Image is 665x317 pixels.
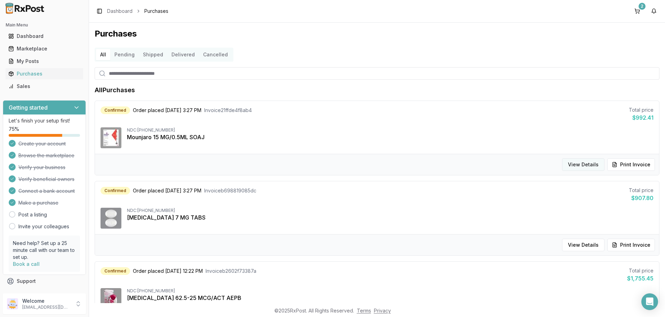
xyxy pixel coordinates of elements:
div: 2 [639,3,646,10]
button: View Details [562,239,604,251]
span: Order placed [DATE] 3:27 PM [133,187,201,194]
p: Need help? Set up a 25 minute call with our team to set up. [13,240,76,261]
a: Marketplace [6,42,83,55]
div: Total price [629,187,654,194]
span: Create your account [18,140,66,147]
div: Total price [629,106,654,113]
div: Open Intercom Messenger [641,293,658,310]
span: Invoice b698819085dc [204,187,256,194]
h1: All Purchases [95,85,135,95]
img: RxPost Logo [3,3,47,14]
button: Pending [110,49,139,60]
span: Make a purchase [18,199,58,206]
button: Show2more items [127,302,182,315]
img: Rybelsus 7 MG TABS [101,208,121,229]
div: My Posts [8,58,80,65]
button: Feedback [3,287,86,300]
div: Purchases [8,70,80,77]
div: Dashboard [8,33,80,40]
a: Dashboard [6,30,83,42]
span: Connect a bank account [18,188,75,195]
button: My Posts [3,56,86,67]
span: Order placed [DATE] 12:22 PM [133,268,203,275]
div: $1,755.45 [627,274,654,283]
span: Order placed [DATE] 3:27 PM [133,107,201,114]
a: Dashboard [107,8,133,15]
span: Invoice b2602f73387a [206,268,256,275]
div: $992.41 [629,113,654,122]
span: Verify beneficial owners [18,176,74,183]
div: Confirmed [101,187,130,195]
p: Welcome [22,298,71,304]
div: $907.80 [629,194,654,202]
p: [EMAIL_ADDRESS][DOMAIN_NAME] [22,304,71,310]
span: Browse the marketplace [18,152,74,159]
div: NDC: [PHONE_NUMBER] [127,208,654,213]
button: All [96,49,110,60]
a: Purchases [6,68,83,80]
div: [MEDICAL_DATA] 62.5-25 MCG/ACT AEPB [127,294,654,302]
h3: Getting started [9,103,48,112]
img: Mounjaro 15 MG/0.5ML SOAJ [101,127,121,148]
button: Delivered [167,49,199,60]
div: Sales [8,83,80,90]
button: Marketplace [3,43,86,54]
button: Shipped [139,49,167,60]
div: Confirmed [101,106,130,114]
button: View Details [562,158,604,171]
span: Purchases [144,8,168,15]
div: Mounjaro 15 MG/0.5ML SOAJ [127,133,654,141]
div: Confirmed [101,267,130,275]
img: Anoro Ellipta 62.5-25 MCG/ACT AEPB [101,288,121,309]
span: Verify your business [18,164,65,171]
button: Print Invoice [607,158,655,171]
img: User avatar [7,298,18,309]
h2: Main Menu [6,22,83,28]
button: Purchases [3,68,86,79]
div: NDC: [PHONE_NUMBER] [127,127,654,133]
a: Sales [6,80,83,93]
a: Privacy [374,308,391,314]
button: Print Invoice [607,239,655,251]
div: [MEDICAL_DATA] 7 MG TABS [127,213,654,222]
span: Invoice 21ffde4f8ab4 [204,107,252,114]
a: Terms [357,308,371,314]
p: Let's finish your setup first! [9,117,80,124]
div: NDC: [PHONE_NUMBER] [127,288,654,294]
a: Invite your colleagues [18,223,69,230]
a: Post a listing [18,211,47,218]
button: Sales [3,81,86,92]
div: Marketplace [8,45,80,52]
span: Feedback [17,290,40,297]
h1: Purchases [95,28,659,39]
button: Dashboard [3,31,86,42]
nav: breadcrumb [107,8,168,15]
button: 2 [632,6,643,17]
button: Cancelled [199,49,232,60]
button: Support [3,275,86,287]
a: My Posts [6,55,83,68]
a: Book a call [13,261,40,267]
div: Total price [627,267,654,274]
span: 75 % [9,126,19,133]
